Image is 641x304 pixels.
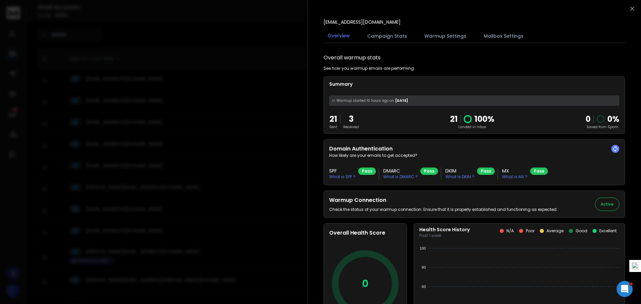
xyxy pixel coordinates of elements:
[329,124,337,129] p: Sent
[358,168,376,175] div: Pass
[576,228,587,234] p: Good
[530,168,548,175] div: Pass
[419,233,470,238] p: Past 1 week
[420,168,438,175] div: Pass
[383,168,418,174] h3: DMARC
[595,198,619,211] button: Active
[502,174,527,180] p: What is MX ?
[329,207,558,212] p: Check the status of your warmup connection. Ensure that it is properly established and functionin...
[450,114,458,124] p: 21
[474,114,494,124] p: 100 %
[450,124,494,129] p: Landed in Inbox
[617,281,633,297] iframe: Intercom live chat
[422,285,426,289] tspan: 60
[445,168,474,174] h3: DKIM
[363,29,411,43] button: Campaign Stats
[329,145,619,153] h2: Domain Authentication
[337,98,394,103] span: Warmup started 10 hours ago on
[420,29,470,43] button: Warmup Settings
[480,29,527,43] button: Mailbox Settings
[329,95,619,106] div: [DATE]
[343,124,359,129] p: Received
[329,196,558,204] h2: Warmup Connection
[547,228,564,234] p: Average
[445,174,474,180] p: What is DKIM ?
[586,124,619,129] p: Saved from Spam
[502,168,527,174] h3: MX
[329,168,356,174] h3: SPF
[324,54,381,62] h1: Overall warmup stats
[607,114,619,124] p: 0 %
[324,66,414,71] p: See how you warmup emails are performing
[420,246,426,250] tspan: 100
[329,114,337,124] p: 21
[383,174,418,180] p: What is DMARC ?
[362,278,369,290] p: 0
[329,229,401,237] h2: Overall Health Score
[477,168,495,175] div: Pass
[586,113,591,124] strong: 0
[324,19,401,25] p: [EMAIL_ADDRESS][DOMAIN_NAME]
[422,265,426,269] tspan: 80
[419,226,470,233] p: Health Score History
[526,228,535,234] p: Poor
[506,228,514,234] p: N/A
[329,81,619,87] p: Summary
[329,174,356,180] p: What is SPF ?
[324,28,354,44] button: Overview
[599,228,617,234] p: Excellent
[329,153,619,158] p: How likely are your emails to get accepted?
[343,114,359,124] p: 3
